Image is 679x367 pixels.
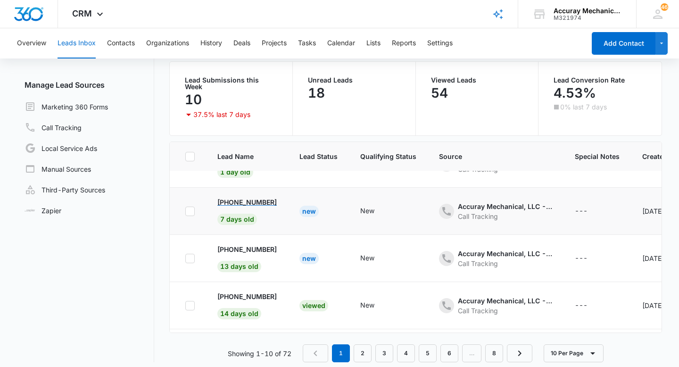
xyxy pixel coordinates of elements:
div: --- [575,253,588,264]
div: account id [554,15,622,21]
h3: Manage Lead Sources [17,79,154,91]
a: Marketing 360 Forms [25,101,108,112]
span: 7 days old [217,214,257,225]
button: History [200,28,222,58]
button: Overview [17,28,46,58]
p: 4.53% [554,85,596,100]
div: - - Select to Edit Field [360,300,391,311]
a: Manual Sources [25,163,91,175]
div: Accuray Mechanical, LLC - Content [458,249,552,259]
div: New [360,253,374,263]
a: Page 5 [419,344,437,362]
div: Accuray Mechanical, LLC - Content [458,296,552,306]
span: Lead Status [299,151,338,161]
div: [DATE] [642,206,668,216]
span: 13 days old [217,261,261,272]
a: [PHONE_NUMBER]1 day old [217,150,277,176]
span: 1 day old [217,167,253,178]
div: Call Tracking [458,306,552,316]
div: notifications count [661,3,668,11]
div: - - Select to Edit Field [360,253,391,264]
button: Leads Inbox [58,28,96,58]
div: New [299,253,319,264]
a: Page 6 [440,344,458,362]
span: Created [642,151,668,161]
div: [DATE] [642,300,668,310]
a: Page 4 [397,344,415,362]
a: Local Service Ads [25,142,97,154]
span: CRM [72,8,92,18]
div: - - Select to Edit Field [575,253,604,264]
nav: Pagination [303,344,532,362]
p: [PHONE_NUMBER] [217,292,277,301]
p: Showing 1-10 of 72 [228,349,291,359]
a: New [299,207,319,215]
div: New [360,206,374,216]
a: Page 3 [375,344,393,362]
div: --- [575,206,588,217]
button: Projects [262,28,287,58]
span: 14 days old [217,308,261,319]
button: Organizations [146,28,189,58]
p: Lead Submissions this Week [185,77,277,90]
div: --- [575,300,588,311]
p: 18 [308,85,325,100]
a: Call Tracking [25,122,82,133]
a: [PHONE_NUMBER]13 days old [217,244,277,270]
a: Next Page [507,344,532,362]
div: Accuray Mechanical, LLC - Content [458,201,552,211]
p: [PHONE_NUMBER] [217,244,277,254]
div: New [299,206,319,217]
a: New [299,254,319,262]
div: [DATE] [642,253,668,263]
p: Lead Conversion Rate [554,77,646,83]
p: 54 [431,85,448,100]
a: [PHONE_NUMBER]7 days old [217,197,277,223]
span: Source [439,151,552,161]
em: 1 [332,344,350,362]
a: Viewed [299,301,328,309]
div: Call Tracking [458,259,552,268]
span: 46 [661,3,668,11]
p: 0% last 7 days [560,104,607,110]
p: Viewed Leads [431,77,523,83]
button: Settings [427,28,453,58]
p: Unread Leads [308,77,400,83]
span: Qualifying Status [360,151,416,161]
a: Archived [25,48,69,59]
a: Third-Party Sources [25,184,105,195]
button: Deals [233,28,250,58]
p: 10 [185,92,202,107]
button: Calendar [327,28,355,58]
div: account name [554,7,622,15]
button: Contacts [107,28,135,58]
div: - - Select to Edit Field [575,206,604,217]
span: Lead Name [217,151,277,161]
div: New [360,300,374,310]
button: 10 Per Page [544,344,604,362]
a: [PHONE_NUMBER]14 days old [217,292,277,317]
button: Reports [392,28,416,58]
button: Tasks [298,28,316,58]
div: Viewed [299,300,328,311]
span: Special Notes [575,151,620,161]
a: Page 8 [485,344,503,362]
div: Call Tracking [458,211,552,221]
p: 37.5% last 7 days [193,111,250,118]
button: Lists [366,28,381,58]
div: - - Select to Edit Field [575,300,604,311]
button: Add Contact [592,32,655,55]
div: - - Select to Edit Field [360,206,391,217]
p: [PHONE_NUMBER] [217,197,277,207]
a: Zapier [25,206,61,216]
a: Page 2 [354,344,372,362]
